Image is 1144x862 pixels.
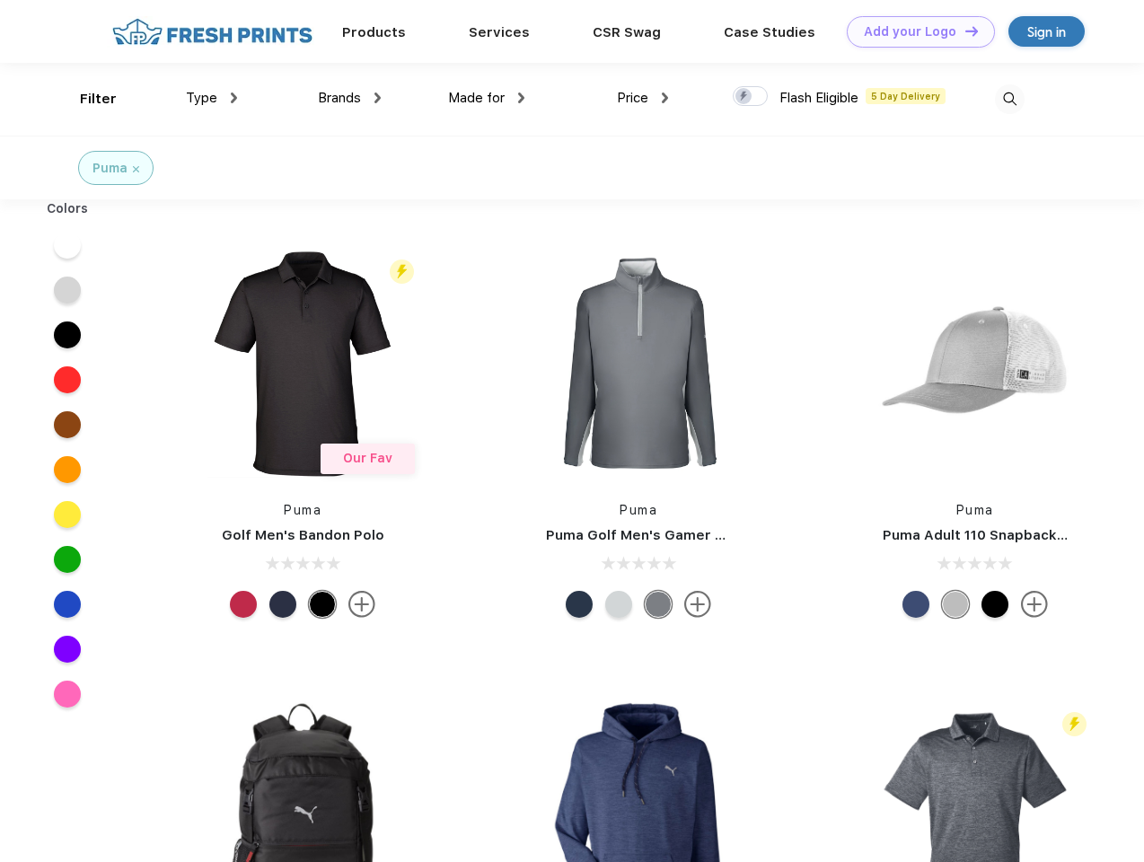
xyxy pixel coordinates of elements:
img: desktop_search.svg [995,84,1025,114]
img: more.svg [684,591,711,618]
div: Navy Blazer [566,591,593,618]
img: more.svg [348,591,375,618]
img: dropdown.png [231,92,237,103]
a: Golf Men's Bandon Polo [222,527,384,543]
div: Sign in [1027,22,1066,42]
img: flash_active_toggle.svg [1062,712,1087,736]
img: func=resize&h=266 [856,244,1095,483]
span: Price [617,90,648,106]
img: DT [965,26,978,36]
a: Sign in [1008,16,1085,47]
div: Add your Logo [864,24,956,40]
div: Puma Black [309,591,336,618]
span: Flash Eligible [779,90,858,106]
img: filter_cancel.svg [133,166,139,172]
span: 5 Day Delivery [866,88,946,104]
a: Puma Golf Men's Gamer Golf Quarter-Zip [546,527,830,543]
div: Colors [33,199,102,218]
a: Puma [284,503,321,517]
div: High Rise [605,591,632,618]
a: Puma [956,503,994,517]
img: func=resize&h=266 [519,244,758,483]
img: func=resize&h=266 [183,244,422,483]
img: dropdown.png [662,92,668,103]
div: Pma Blk Pma Blk [981,591,1008,618]
div: Quarry with Brt Whit [942,591,969,618]
a: Services [469,24,530,40]
span: Type [186,90,217,106]
div: Navy Blazer [269,591,296,618]
a: Puma [620,503,657,517]
img: dropdown.png [374,92,381,103]
img: more.svg [1021,591,1048,618]
span: Brands [318,90,361,106]
div: Ski Patrol [230,591,257,618]
div: Peacoat Qut Shd [902,591,929,618]
div: Filter [80,89,117,110]
div: Quiet Shade [645,591,672,618]
a: Products [342,24,406,40]
img: fo%20logo%202.webp [107,16,318,48]
span: Made for [448,90,505,106]
img: dropdown.png [518,92,524,103]
div: Puma [92,159,128,178]
img: flash_active_toggle.svg [390,259,414,284]
a: CSR Swag [593,24,661,40]
span: Our Fav [343,451,392,465]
